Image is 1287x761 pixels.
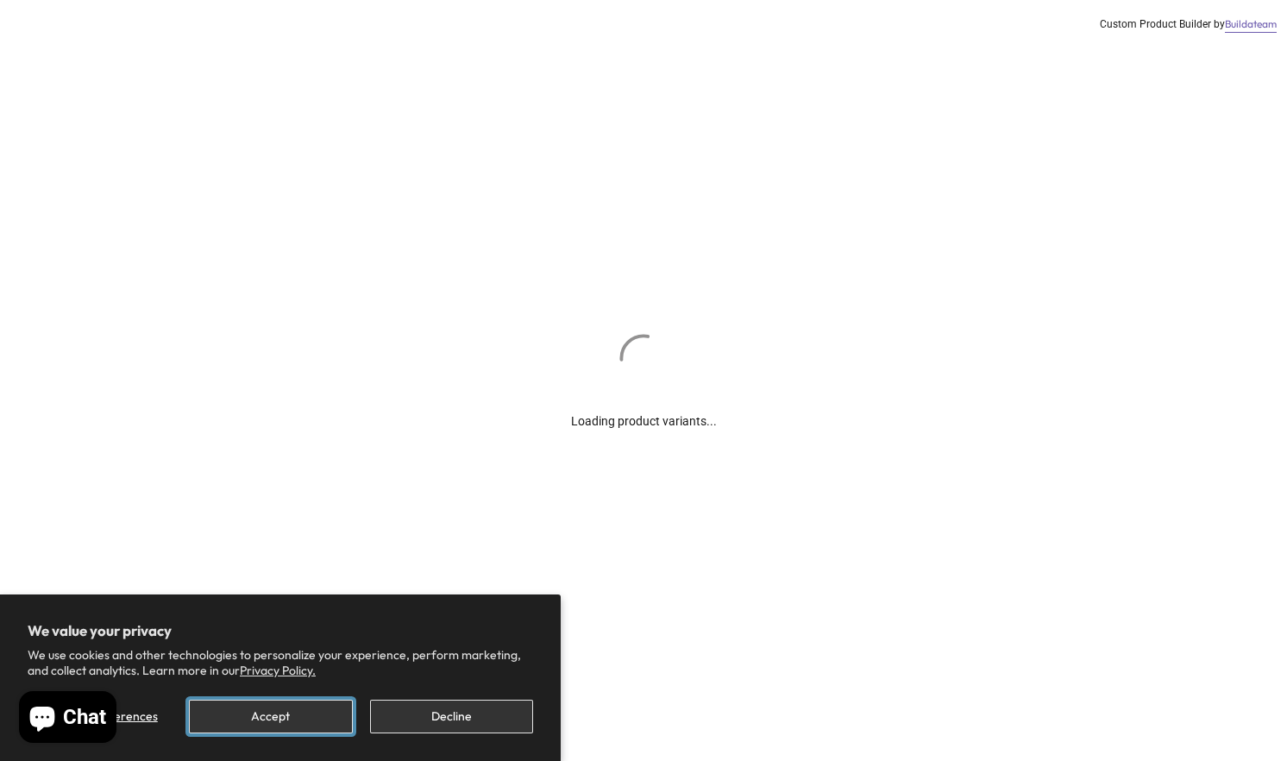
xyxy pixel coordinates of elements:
p: We use cookies and other technologies to personalize your experience, perform marketing, and coll... [28,647,533,678]
div: Loading product variants... [571,386,717,431]
button: Decline [370,700,533,733]
div: Custom Product Builder by [1100,17,1277,32]
a: Buildateam [1225,17,1277,32]
a: Privacy Policy. [240,663,316,678]
inbox-online-store-chat: Shopify online store chat [14,691,122,747]
h2: We value your privacy [28,622,533,639]
button: Accept [189,700,352,733]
